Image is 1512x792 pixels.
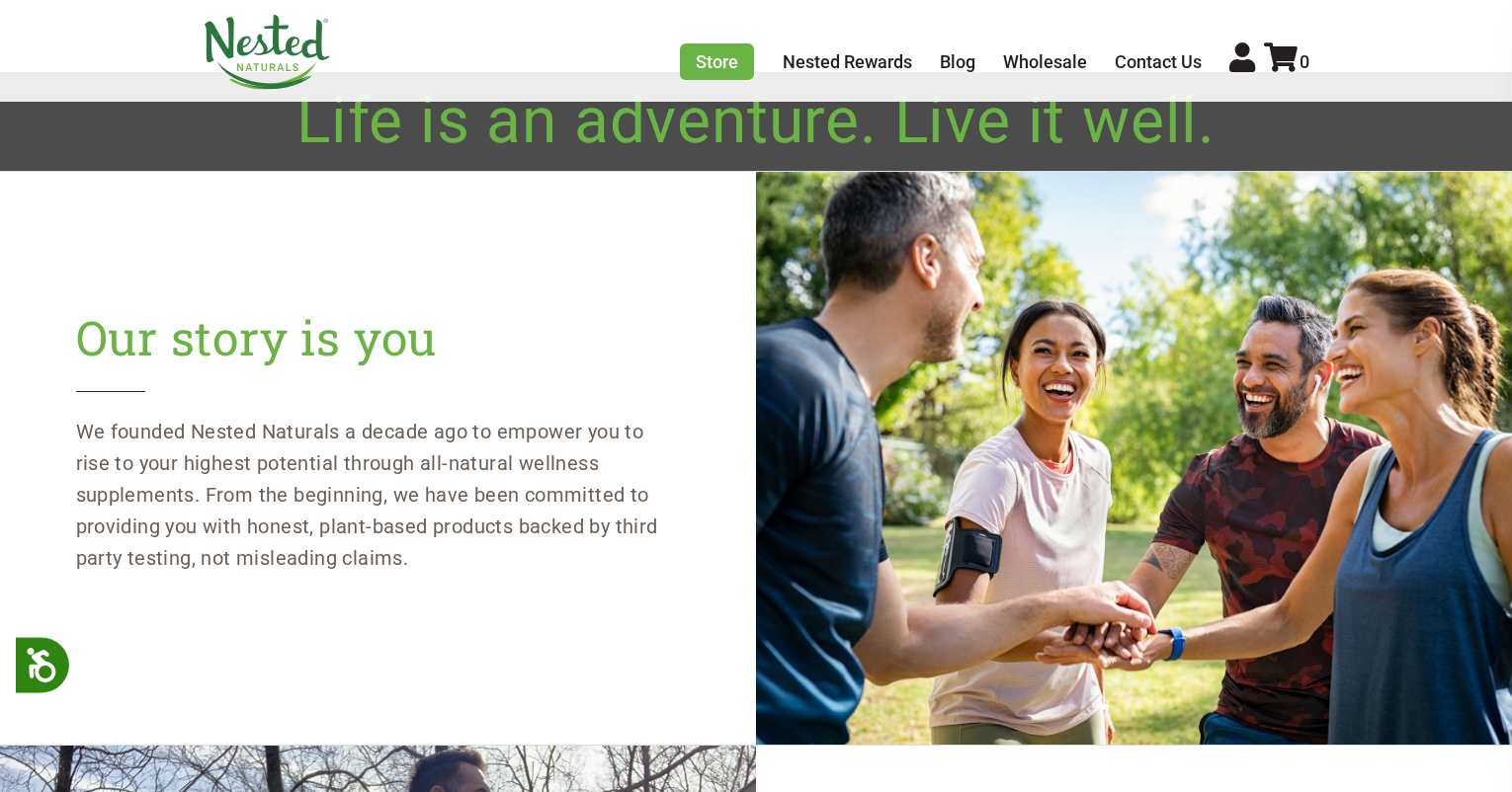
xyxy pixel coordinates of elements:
[680,43,754,80] a: Store
[756,172,1512,745] img: Our story is you
[76,308,681,392] h2: Our story is you
[783,51,912,72] a: Nested Rewards
[1115,51,1202,72] a: Contact Us
[940,51,975,72] a: Blog
[1264,51,1309,72] a: 0
[203,15,331,90] img: Nested Naturals
[1300,51,1309,72] span: 0
[76,416,681,574] p: We founded Nested Naturals a decade ago to empower you to rise to your highest potential through ...
[1003,51,1087,72] a: Wholesale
